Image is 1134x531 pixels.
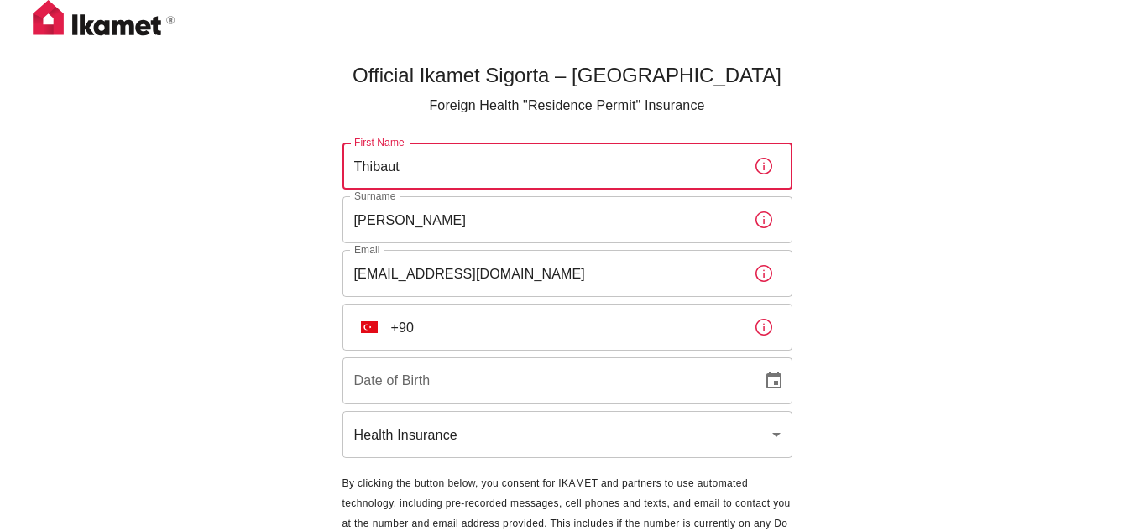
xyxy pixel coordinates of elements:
label: First Name [354,135,405,149]
div: Health Insurance [342,411,792,458]
img: unknown [361,321,378,333]
label: Surname [354,189,395,203]
input: DD/MM/YYYY [342,357,750,404]
button: Choose date [757,364,791,398]
label: Email [354,242,380,257]
p: Foreign Health "Residence Permit" Insurance [342,96,792,116]
h5: Official Ikamet Sigorta – [GEOGRAPHIC_DATA] [342,62,792,89]
button: Select country [354,312,384,342]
